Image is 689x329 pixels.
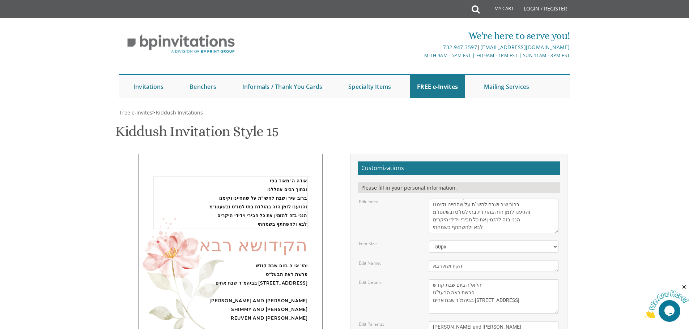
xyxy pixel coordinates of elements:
a: Free e-Invites [119,109,152,116]
div: We're here to serve you! [270,29,570,43]
textarea: Chayala [429,260,558,272]
div: הקידושא רבא [153,242,308,251]
label: Edit Details: [359,279,383,285]
span: Free e-Invites [120,109,152,116]
a: My Cart [479,1,519,19]
textarea: This Shabbos Parshas Shelach at our home [STREET_ADDRESS] [429,279,558,314]
a: [EMAIL_ADDRESS][DOMAIN_NAME] [480,44,570,51]
div: אודה ה' מאוד בפי ובתוך רבים אהללנו ברוב שיר ושבח להשי"ת על שהחיינו וקימנו והגיענו לזמן הזה בהולדת... [153,176,308,229]
h2: Customizations [358,161,560,175]
div: [PERSON_NAME] and [PERSON_NAME] Shimmy and [PERSON_NAME] Reuven and [PERSON_NAME] [153,296,308,322]
label: Edit Intro: [359,199,378,205]
a: Invitations [126,75,171,98]
div: | [270,43,570,52]
div: M-Th 9am - 5pm EST | Fri 9am - 1pm EST | Sun 11am - 3pm EST [270,52,570,59]
span: > [152,109,203,116]
a: 732.947.3597 [443,44,477,51]
a: FREE e-Invites [410,75,465,98]
a: Mailing Services [477,75,536,98]
div: יהי' אי"ה ביום שבת קודש פרשת ראה הבעל"ט בביהמ"ד שבת אחים [STREET_ADDRESS] [153,261,308,287]
img: BP Invitation Loft [119,29,243,59]
label: Edit Parents: [359,321,384,327]
iframe: chat widget [644,284,689,318]
a: Benchers [182,75,224,98]
label: Edit Name: [359,260,381,266]
textarea: With gratitude to Hashem We would like to invite you to the kiddush in honor of the birth of our ... [429,199,558,233]
label: Font Size [359,241,377,247]
div: Please fill in your personal information. [358,182,560,193]
h1: Kiddush Invitation Style 15 [115,124,278,145]
a: Kiddush Invitations [155,109,203,116]
a: Specialty Items [341,75,398,98]
a: Informals / Thank You Cards [235,75,329,98]
span: Kiddush Invitations [156,109,203,116]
